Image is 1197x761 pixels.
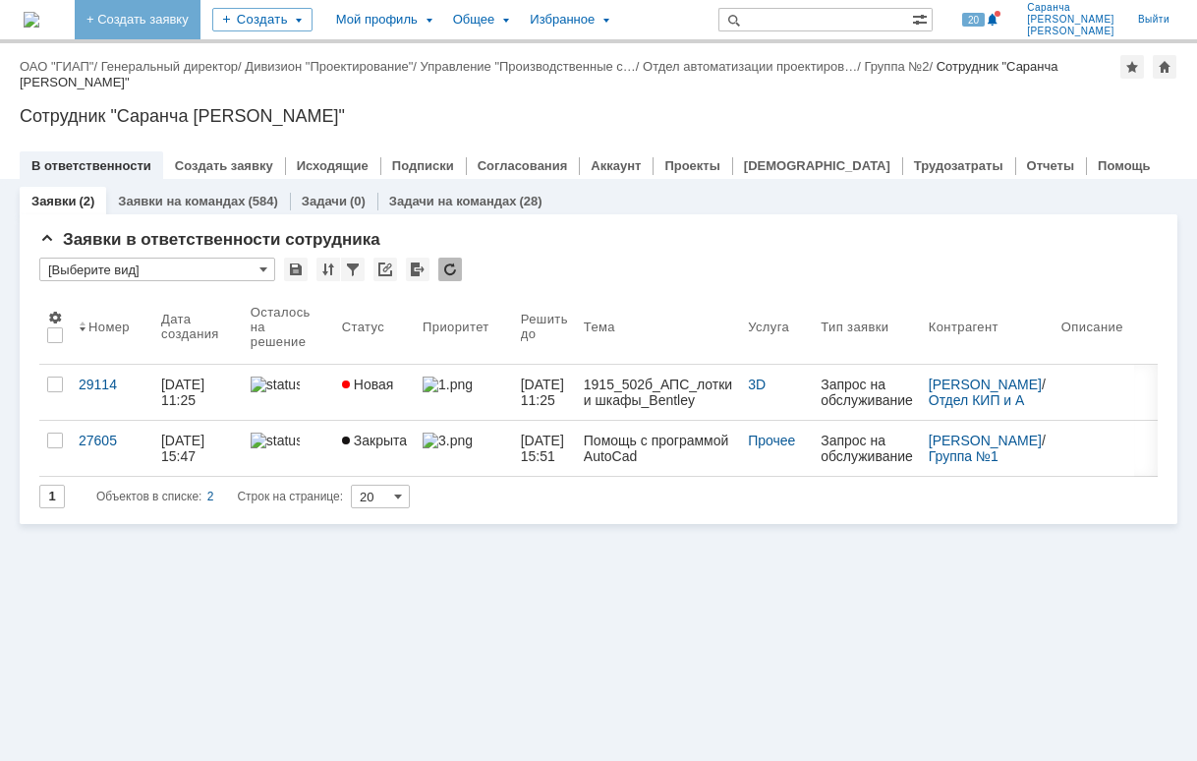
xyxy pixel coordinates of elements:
a: Группа №2 [864,59,929,74]
a: statusbar-0 (1).png [243,365,334,420]
a: Заявки на командах [118,194,245,208]
div: 29114 [79,377,145,392]
a: Помощь с программой AutoCad [576,421,740,476]
a: [DATE] 15:47 [153,421,243,476]
span: Новая [342,377,394,392]
a: Прочее [748,433,795,448]
th: Приоритет [415,289,513,365]
div: Запрос на обслуживание [821,377,913,408]
th: Дата создания [153,289,243,365]
span: Саранча [1027,2,1114,14]
span: [PERSON_NAME] [1027,14,1114,26]
div: / [245,59,420,74]
div: Помощь с программой AutoCad [584,433,732,464]
th: Тип заявки [813,289,921,365]
span: Расширенный поиск [912,9,932,28]
img: statusbar-100 (1).png [251,433,300,448]
div: Создать [212,8,313,31]
a: Задачи [302,194,347,208]
a: Задачи на командах [389,194,517,208]
span: [DATE] 11:25 [521,377,568,408]
div: / [20,59,101,74]
div: Скопировать ссылку на список [373,258,397,281]
th: Услуга [740,289,813,365]
div: Номер [88,320,130,334]
th: Тема [576,289,740,365]
a: 1915_502б_АПС_лотки и шкафы_Bentley [576,365,740,420]
a: Отдел КИП и А №1 [929,392,1029,424]
div: Сотрудник "Саранча [PERSON_NAME]" [20,59,1058,89]
i: Строк на странице: [96,485,343,508]
div: Запрос на обслуживание [821,433,913,464]
img: 3.png [423,433,472,448]
div: [DATE] 15:47 [161,433,208,464]
a: 3.png [415,421,513,476]
div: Тип заявки [821,320,888,334]
div: [DATE] 11:25 [161,377,208,408]
a: Проекты [664,158,719,173]
a: [DATE] 11:25 [513,365,576,420]
a: Помощь [1098,158,1150,173]
div: / [929,433,1046,464]
span: Настройки [47,310,63,325]
div: Экспорт списка [406,258,429,281]
a: Управление "Производственные с… [421,59,636,74]
a: Создать заявку [175,158,273,173]
a: [DATE] 11:25 [153,365,243,420]
a: Отчеты [1027,158,1075,173]
div: Сделать домашней страницей [1153,55,1176,79]
a: Запрос на обслуживание [813,421,921,476]
span: Заявки в ответственности сотрудника [39,230,380,249]
a: В ответственности [31,158,151,173]
div: Фильтрация... [341,258,365,281]
div: Добавить в избранное [1120,55,1144,79]
div: Статус [342,320,384,334]
a: 3D [748,377,766,392]
span: Закрыта [342,433,407,448]
th: Контрагент [921,289,1054,365]
div: Сохранить вид [284,258,308,281]
div: Услуга [748,320,789,334]
div: Приоритет [423,320,489,334]
div: Контрагент [929,320,998,334]
a: 27605 [71,421,153,476]
a: Перейти на домашнюю страницу [24,12,39,28]
a: [PERSON_NAME] [929,433,1042,448]
a: Дивизион "Проектирование" [245,59,413,74]
a: [DEMOGRAPHIC_DATA] [744,158,890,173]
a: Аккаунт [591,158,641,173]
div: Обновлять список [438,258,462,281]
a: Генеральный директор [101,59,238,74]
a: [PERSON_NAME] [929,377,1042,392]
th: Осталось на решение [243,289,334,365]
div: / [929,377,1046,408]
div: Дата создания [161,312,219,341]
span: [PERSON_NAME] [1027,26,1114,37]
a: ОАО "ГИАП" [20,59,93,74]
div: Тема [584,320,615,334]
a: Отдел автоматизации проектиров… [643,59,857,74]
img: logo [24,12,39,28]
a: Заявки [31,194,76,208]
div: 1915_502б_АПС_лотки и шкафы_Bentley [584,377,732,408]
span: Объектов в списке: [96,490,201,503]
div: Сортировка... [316,258,340,281]
a: [DATE] 15:51 [513,421,576,476]
a: Согласования [478,158,568,173]
img: 1.png [423,377,472,392]
div: 2 [207,485,214,508]
a: 1.png [415,365,513,420]
div: / [101,59,246,74]
a: 29114 [71,365,153,420]
div: Описание [1061,320,1123,334]
a: statusbar-100 (1).png [243,421,334,476]
div: (0) [350,194,366,208]
a: Запрос на обслуживание [813,365,921,420]
th: Статус [334,289,415,365]
div: Сотрудник "Саранча [PERSON_NAME]" [20,106,1177,126]
a: Новая [334,365,415,420]
div: (28) [520,194,542,208]
div: 27605 [79,433,145,448]
div: Осталось на решение [251,305,311,349]
a: Трудозатраты [914,158,1003,173]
